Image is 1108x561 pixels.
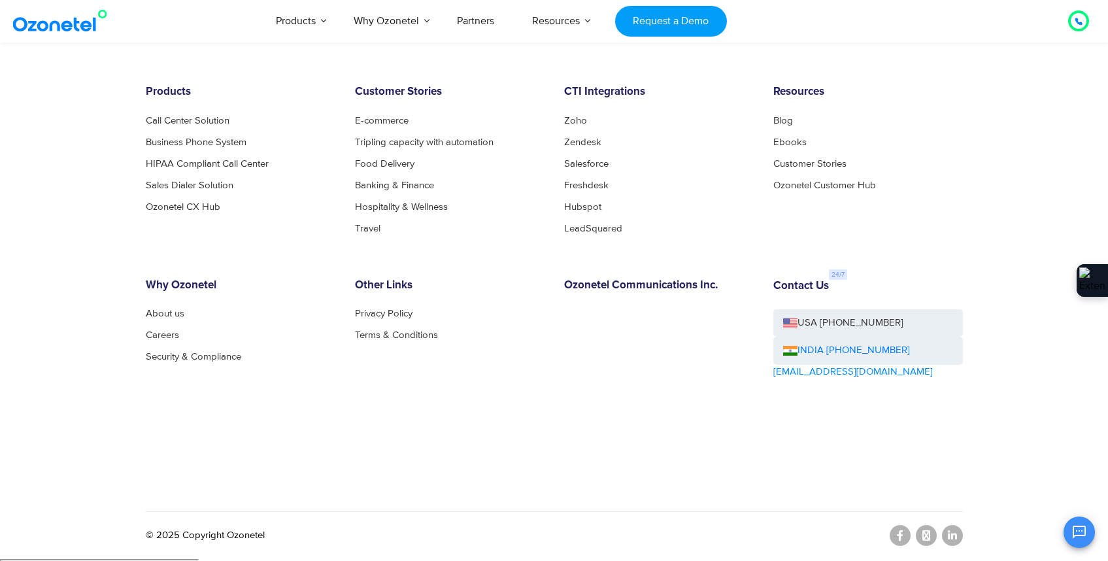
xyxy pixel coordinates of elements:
a: Hubspot [564,202,601,212]
h6: Why Ozonetel [146,279,335,292]
img: ind-flag.png [783,346,797,356]
h6: Contact Us [773,280,829,293]
a: LeadSquared [564,224,622,233]
a: Ozonetel Customer Hub [773,180,876,190]
a: Blog [773,116,793,126]
a: Zendesk [564,137,601,147]
a: Request a Demo [615,6,727,37]
a: Privacy Policy [355,309,412,318]
a: Ebooks [773,137,807,147]
a: HIPAA Compliant Call Center [146,159,269,169]
h6: Other Links [355,279,545,292]
h6: CTI Integrations [564,86,754,99]
a: Customer Stories [773,159,847,169]
h6: Customer Stories [355,86,545,99]
a: [EMAIL_ADDRESS][DOMAIN_NAME] [773,365,933,380]
a: INDIA [PHONE_NUMBER] [783,343,910,358]
h6: Resources [773,86,963,99]
a: About us [146,309,184,318]
a: Travel [355,224,380,233]
a: Salesforce [564,159,609,169]
h6: Ozonetel Communications Inc. [564,279,754,292]
a: Food Delivery [355,159,414,169]
a: Careers [146,330,179,340]
a: Security & Compliance [146,352,241,362]
h6: Products [146,86,335,99]
a: Hospitality & Wellness [355,202,448,212]
a: Sales Dialer Solution [146,180,233,190]
a: Ozonetel CX Hub [146,202,220,212]
a: Freshdesk [564,180,609,190]
a: Call Center Solution [146,116,229,126]
button: Open chat [1064,517,1095,548]
a: Business Phone System [146,137,246,147]
a: USA [PHONE_NUMBER] [773,309,963,337]
a: Zoho [564,116,587,126]
p: © 2025 Copyright Ozonetel [146,528,265,543]
a: Tripling capacity with automation [355,137,494,147]
a: Banking & Finance [355,180,434,190]
img: Extension Icon [1079,267,1105,294]
a: E-commerce [355,116,409,126]
a: Terms & Conditions [355,330,438,340]
img: us-flag.png [783,318,797,328]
